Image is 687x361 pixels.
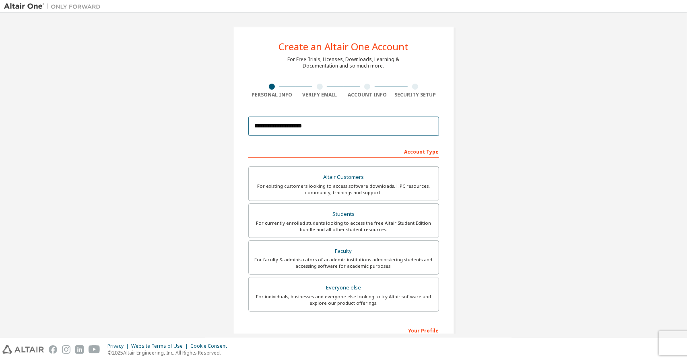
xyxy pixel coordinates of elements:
p: © 2025 Altair Engineering, Inc. All Rights Reserved. [107,349,232,356]
div: For currently enrolled students looking to access the free Altair Student Edition bundle and all ... [254,220,434,233]
img: instagram.svg [62,345,70,354]
div: Your Profile [248,324,439,336]
img: youtube.svg [89,345,100,354]
div: Personal Info [248,92,296,98]
img: linkedin.svg [75,345,84,354]
div: For faculty & administrators of academic institutions administering students and accessing softwa... [254,256,434,269]
div: Verify Email [296,92,344,98]
div: Everyone else [254,282,434,293]
div: For individuals, businesses and everyone else looking to try Altair software and explore our prod... [254,293,434,306]
div: Create an Altair One Account [279,42,408,51]
div: Privacy [107,343,131,349]
div: Altair Customers [254,172,434,183]
img: Altair One [4,2,105,10]
div: For Free Trials, Licenses, Downloads, Learning & Documentation and so much more. [288,56,400,69]
div: Security Setup [391,92,439,98]
div: For existing customers looking to access software downloads, HPC resources, community, trainings ... [254,183,434,196]
div: Account Info [344,92,392,98]
div: Cookie Consent [190,343,232,349]
img: facebook.svg [49,345,57,354]
div: Faculty [254,246,434,257]
img: altair_logo.svg [2,345,44,354]
div: Account Type [248,145,439,158]
div: Students [254,209,434,220]
div: Website Terms of Use [131,343,190,349]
